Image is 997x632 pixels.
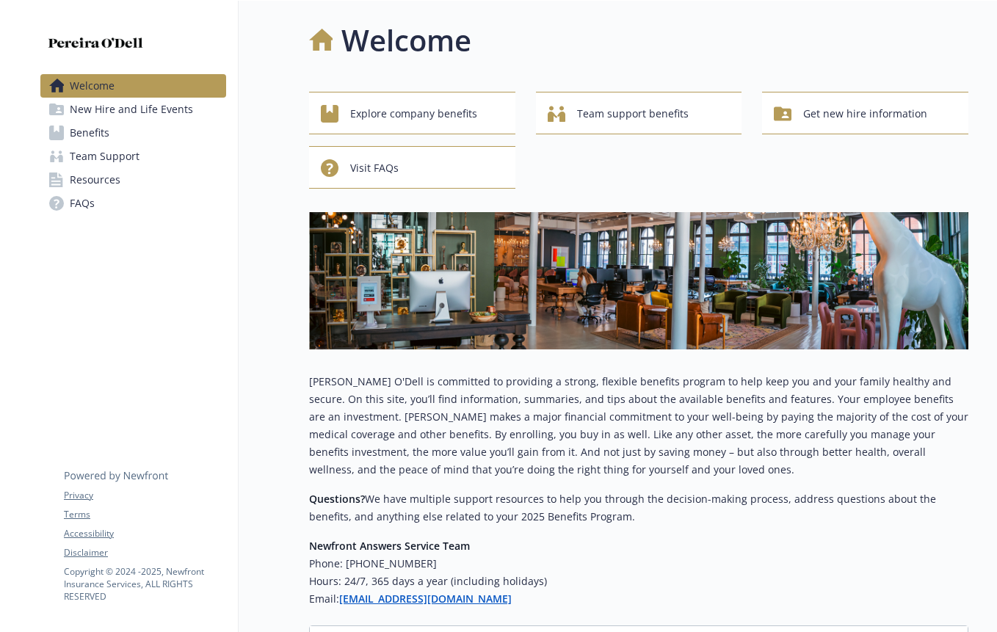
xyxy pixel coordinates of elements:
[64,546,225,559] a: Disclaimer
[40,121,226,145] a: Benefits
[64,508,225,521] a: Terms
[64,489,225,502] a: Privacy
[309,92,515,134] button: Explore company benefits
[350,154,399,182] span: Visit FAQs
[803,100,927,128] span: Get new hire information
[70,192,95,215] span: FAQs
[309,539,470,553] strong: Newfront Answers Service Team
[309,490,968,526] p: We have multiple support resources to help you through the decision-making process, address quest...
[40,145,226,168] a: Team Support
[536,92,742,134] button: Team support benefits
[762,92,968,134] button: Get new hire information
[70,74,115,98] span: Welcome
[309,590,968,608] h6: Email:
[309,555,968,573] h6: Phone: [PHONE_NUMBER]
[64,565,225,603] p: Copyright © 2024 - 2025 , Newfront Insurance Services, ALL RIGHTS RESERVED
[350,100,477,128] span: Explore company benefits
[309,492,365,506] strong: Questions?
[309,573,968,590] h6: Hours: 24/7, 365 days a year (including holidays)​
[339,592,512,606] a: [EMAIL_ADDRESS][DOMAIN_NAME]
[309,146,515,189] button: Visit FAQs
[40,168,226,192] a: Resources
[70,168,120,192] span: Resources
[341,18,471,62] h1: Welcome
[70,121,109,145] span: Benefits
[40,192,226,215] a: FAQs
[70,98,193,121] span: New Hire and Life Events
[40,74,226,98] a: Welcome
[40,98,226,121] a: New Hire and Life Events
[577,100,689,128] span: Team support benefits
[64,527,225,540] a: Accessibility
[70,145,139,168] span: Team Support
[309,373,968,479] p: [PERSON_NAME] O'Dell is committed to providing a strong, flexible benefits program to help keep y...
[309,212,968,349] img: overview page banner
